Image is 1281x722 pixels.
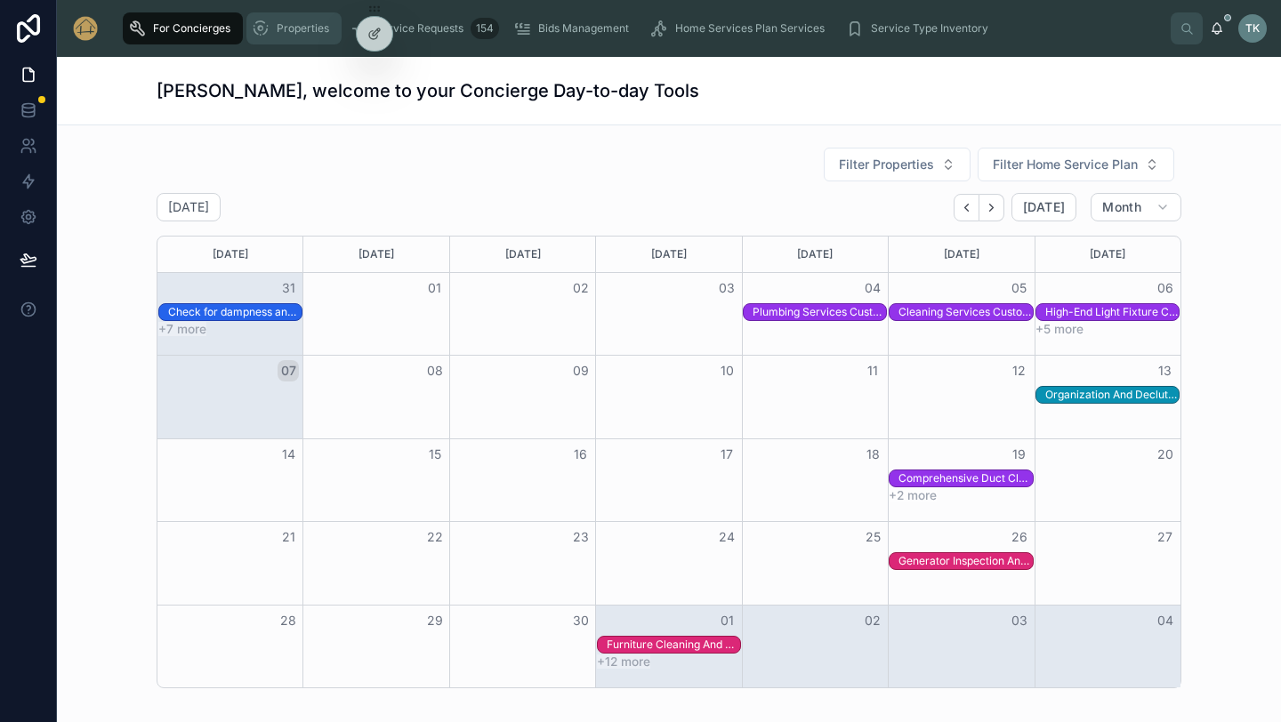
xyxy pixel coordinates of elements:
[424,444,446,465] button: 15
[839,156,934,173] span: Filter Properties
[871,21,988,36] span: Service Type Inventory
[898,553,1032,569] div: Generator Inspection And Tune Up. Whole House Shut Down To Test Transfer Switch.
[716,360,737,381] button: 10
[889,488,937,502] button: +2 more
[607,638,740,652] div: Furniture Cleaning And Scotchgard
[570,444,592,465] button: 16
[123,12,243,44] a: For Concierges
[993,156,1138,173] span: Filter Home Service Plan
[278,444,299,465] button: 14
[1102,199,1141,215] span: Month
[862,277,883,299] button: 04
[570,610,592,631] button: 30
[1023,199,1065,215] span: [DATE]
[424,277,446,299] button: 01
[599,237,738,272] div: [DATE]
[862,444,883,465] button: 18
[278,610,299,631] button: 28
[157,78,699,103] h1: [PERSON_NAME], welcome to your Concierge Day-to-day Tools
[306,237,446,272] div: [DATE]
[898,471,1032,485] div: Comprehensive Duct Cleaning
[954,194,979,221] button: Back
[1045,305,1179,319] div: High-End Light Fixture Cleaning
[841,12,1001,44] a: Service Type Inventory
[716,610,737,631] button: 01
[862,610,883,631] button: 02
[424,610,446,631] button: 29
[1009,360,1030,381] button: 12
[1009,444,1030,465] button: 19
[1045,304,1179,320] div: High-End Light Fixture Cleaning
[278,360,299,381] button: 07
[168,305,302,319] div: Check for dampness and mold
[570,360,592,381] button: 09
[570,277,592,299] button: 02
[898,304,1032,320] div: Cleaning Services Custom Request
[753,304,886,320] div: Plumbing Services Custom Request
[1009,526,1030,548] button: 26
[375,21,463,36] span: Service Requests
[345,12,504,44] a: Service Requests154
[278,277,299,299] button: 31
[508,12,641,44] a: Bids Management
[862,360,883,381] button: 11
[1009,277,1030,299] button: 05
[157,236,1181,688] div: Month View
[1155,610,1176,631] button: 04
[1011,193,1076,221] button: [DATE]
[753,305,886,319] div: Plumbing Services Custom Request
[1155,360,1176,381] button: 13
[1045,387,1179,403] div: Organization And Decluttering Services - Refresh Cadence
[978,148,1174,181] button: Select Button
[168,198,209,216] h2: [DATE]
[597,654,650,669] button: +12 more
[570,526,592,548] button: 23
[538,21,629,36] span: Bids Management
[114,9,1171,48] div: scrollable content
[158,322,206,336] button: +7 more
[1009,610,1030,631] button: 03
[1038,237,1178,272] div: [DATE]
[1155,526,1176,548] button: 27
[424,360,446,381] button: 08
[153,21,230,36] span: For Concierges
[1155,277,1176,299] button: 06
[471,18,499,39] div: 154
[160,237,300,272] div: [DATE]
[898,305,1032,319] div: Cleaning Services Custom Request
[607,637,740,653] div: Furniture Cleaning And Scotchgard
[716,526,737,548] button: 24
[716,277,737,299] button: 03
[862,526,883,548] button: 25
[1035,322,1084,336] button: +5 more
[71,14,100,43] img: App logo
[1155,444,1176,465] button: 20
[1245,21,1260,36] span: TK
[824,148,971,181] button: Select Button
[675,21,825,36] span: Home Services Plan Services
[1045,388,1179,402] div: Organization And Decluttering Services - Refresh Cadence
[898,554,1032,568] div: Generator Inspection And Tune Up. Whole House Shut Down To Test Transfer Switch.
[979,194,1004,221] button: Next
[898,470,1032,486] div: Comprehensive Duct Cleaning
[716,444,737,465] button: 17
[424,526,446,548] button: 22
[277,21,329,36] span: Properties
[278,526,299,548] button: 21
[891,237,1031,272] div: [DATE]
[246,12,342,44] a: Properties
[1091,193,1181,221] button: Month
[745,237,885,272] div: [DATE]
[453,237,592,272] div: [DATE]
[645,12,837,44] a: Home Services Plan Services
[168,304,302,320] div: Check for dampness and mold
